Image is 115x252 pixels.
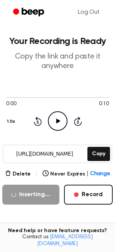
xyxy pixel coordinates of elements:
[5,170,31,178] button: Delete
[64,185,113,205] button: Record
[87,170,89,178] span: |
[6,115,18,128] button: 1.0x
[37,234,93,247] a: [EMAIL_ADDRESS][DOMAIN_NAME]
[8,5,51,20] a: Beep
[5,234,110,247] span: Contact us
[2,185,59,205] button: Inserting...
[6,52,109,71] p: Copy the link and paste it anywhere
[35,169,38,179] span: |
[6,37,109,46] h1: Your Recording is Ready
[87,147,110,161] button: Copy
[70,3,107,21] a: Log Out
[90,170,110,178] span: Change
[6,100,16,108] span: 0:00
[99,100,109,108] span: 0:10
[43,170,110,178] button: Never Expires|Change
